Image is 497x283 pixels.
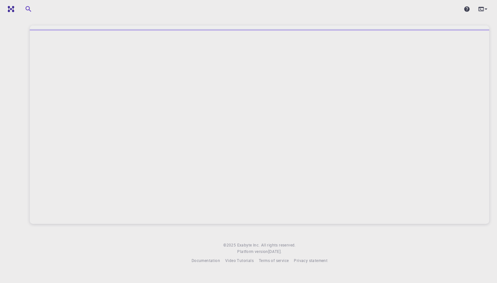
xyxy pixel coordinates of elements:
[192,257,220,264] a: Documentation
[259,257,289,264] a: Terms of service
[237,242,260,248] a: Exabyte Inc.
[268,248,282,255] a: [DATE].
[259,258,289,263] span: Terms of service
[294,257,327,264] a: Privacy statement
[5,6,14,12] img: logo
[223,242,237,248] span: © 2025
[237,242,260,247] span: Exabyte Inc.
[192,258,220,263] span: Documentation
[294,258,327,263] span: Privacy statement
[225,258,254,263] span: Video Tutorials
[225,257,254,264] a: Video Tutorials
[237,248,268,255] span: Platform version
[261,242,296,248] span: All rights reserved.
[268,249,282,254] span: [DATE] .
